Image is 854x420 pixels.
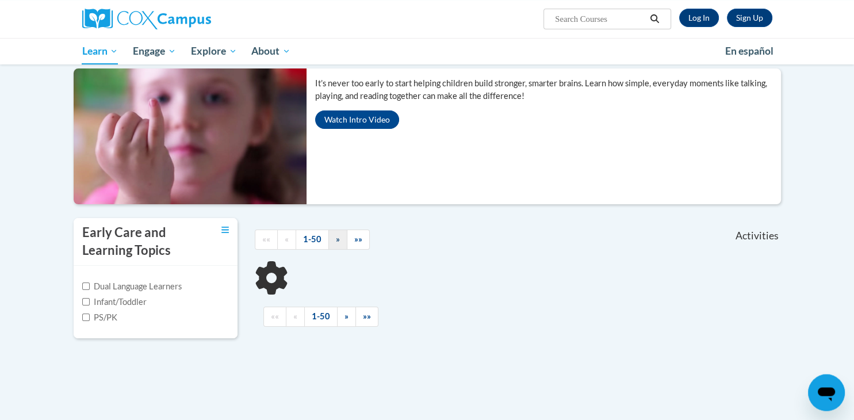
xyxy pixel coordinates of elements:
a: Next [328,230,347,250]
p: It’s never too early to start helping children build stronger, smarter brains. Learn how simple, ... [315,77,781,102]
span: Engage [133,44,176,58]
label: Infant/Toddler [82,296,147,308]
a: End [347,230,370,250]
img: Cox Campus [82,9,211,29]
a: End [355,307,378,327]
iframe: Button to launch messaging window [808,374,845,411]
a: Next [337,307,356,327]
span: Explore [191,44,237,58]
div: Main menu [65,38,790,64]
span: « [285,234,289,244]
a: Toggle collapse [221,224,229,236]
a: En español [718,39,781,63]
a: Begining [255,230,278,250]
span: «« [271,311,279,321]
button: Watch Intro Video [315,110,399,129]
a: Begining [263,307,286,327]
input: Checkbox for Options [82,314,90,321]
span: Learn [82,44,118,58]
button: Search [646,12,663,26]
span: »» [363,311,371,321]
label: Dual Language Learners [82,280,182,293]
label: PS/PK [82,311,117,324]
span: About [251,44,290,58]
input: Search Courses [554,12,646,26]
a: Cox Campus [82,9,301,29]
span: » [336,234,340,244]
span: «« [262,234,270,244]
a: Previous [286,307,305,327]
a: Register [727,9,772,27]
a: Explore [183,38,244,64]
a: Log In [679,9,719,27]
span: En español [725,45,773,57]
span: Activities [736,230,779,242]
span: « [293,311,297,321]
a: Previous [277,230,296,250]
span: » [344,311,349,321]
a: 1-50 [296,230,329,250]
span: »» [354,234,362,244]
a: 1-50 [304,307,338,327]
input: Checkbox for Options [82,282,90,290]
input: Checkbox for Options [82,298,90,306]
a: Engage [125,38,183,64]
a: Learn [75,38,126,64]
h3: Early Care and Learning Topics [82,224,192,259]
a: About [244,38,298,64]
